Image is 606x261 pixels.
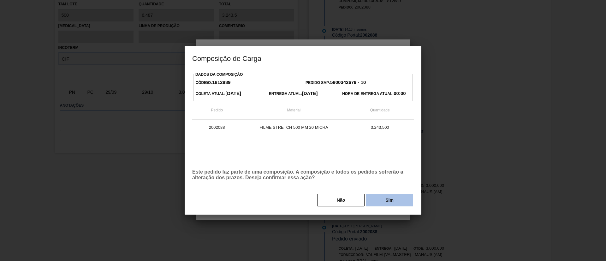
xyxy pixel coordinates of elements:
strong: 1812889 [212,80,230,85]
td: 2002088 [192,120,241,135]
span: Hora de Entrega Atual: [342,92,406,96]
span: Entrega Atual: [269,92,318,96]
strong: 5800342679 - 10 [330,80,366,85]
span: Pedido SAP: [306,80,366,85]
strong: 00:00 [394,91,406,96]
span: Quantidade [370,108,390,112]
button: Sim [366,194,413,206]
td: 3.243,500 [346,120,414,135]
td: FILME STRETCH 500 MM 20 MICRA [241,120,346,135]
span: Código: [196,80,231,85]
label: Dados da Composição [195,72,243,77]
strong: [DATE] [225,91,241,96]
span: Coleta Atual: [196,92,241,96]
h3: Composição de Carga [185,46,421,70]
span: Pedido [211,108,223,112]
span: Material [287,108,301,112]
strong: [DATE] [302,91,318,96]
p: Este pedido faz parte de uma composição. A composição e todos os pedidos sofrerão a alteração dos... [192,169,414,181]
button: Não [317,194,365,206]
